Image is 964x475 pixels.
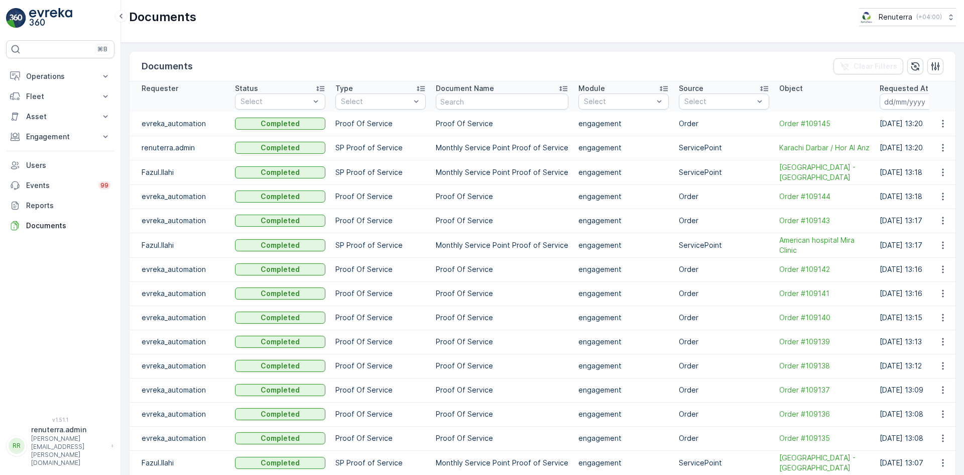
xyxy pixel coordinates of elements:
[335,167,426,177] p: SP Proof of Service
[779,433,870,443] a: Order #109135
[261,143,300,153] p: Completed
[261,385,300,395] p: Completed
[436,216,568,226] p: Proof Of Service
[235,457,325,469] button: Completed
[578,289,669,299] p: engagement
[779,289,870,299] a: Order #109141
[779,162,870,182] span: [GEOGRAPHIC_DATA] - [GEOGRAPHIC_DATA]
[235,408,325,420] button: Completed
[335,264,426,274] p: Proof Of Service
[578,167,669,177] p: engagement
[436,385,568,395] p: Proof Of Service
[679,83,703,93] p: Source
[779,453,870,473] span: [GEOGRAPHIC_DATA] - [GEOGRAPHIC_DATA]
[261,264,300,274] p: Completed
[679,433,769,443] p: Order
[335,409,426,419] p: Proof Of Service
[779,313,870,323] span: Order #109140
[854,61,897,71] p: Clear Filters
[235,288,325,300] button: Completed
[779,337,870,347] span: Order #109139
[436,337,568,347] p: Proof Of Service
[26,91,94,102] p: Fleet
[142,458,225,468] p: Fazul.Ilahi
[142,167,225,177] p: Fazul.Ilahi
[578,143,669,153] p: engagement
[335,216,426,226] p: Proof Of Service
[235,142,325,154] button: Completed
[31,425,106,435] p: renuterra.admin
[916,13,942,21] p: ( +04:00 )
[335,433,426,443] p: Proof Of Service
[679,167,769,177] p: ServicePoint
[684,97,754,107] p: Select
[142,240,225,250] p: Fazul.Ilahi
[26,71,94,81] p: Operations
[779,83,803,93] p: Object
[235,360,325,372] button: Completed
[26,112,94,122] p: Asset
[235,312,325,324] button: Completed
[679,361,769,371] p: Order
[6,216,114,236] a: Documents
[578,119,669,129] p: engagement
[779,119,870,129] a: Order #109145
[261,119,300,129] p: Completed
[142,433,225,443] p: evreka_automation
[578,313,669,323] p: engagement
[779,385,870,395] a: Order #109137
[578,83,605,93] p: Module
[335,458,426,468] p: SP Proof of Service
[779,361,870,371] a: Order #109138
[142,409,225,419] p: evreka_automation
[578,192,669,202] p: engagement
[240,97,310,107] p: Select
[679,313,769,323] p: Order
[879,12,912,22] p: Renuterra
[142,143,225,153] p: renuterra.admin
[779,143,870,153] span: Karachi Darbar / Hor Al Anz
[261,361,300,371] p: Completed
[335,313,426,323] p: Proof Of Service
[6,155,114,175] a: Users
[859,12,875,23] img: Screenshot_2024-07-26_at_13.33.01.png
[142,59,193,73] p: Documents
[779,192,870,202] a: Order #109144
[235,336,325,348] button: Completed
[6,107,114,127] button: Asset
[142,361,225,371] p: evreka_automation
[679,119,769,129] p: Order
[129,9,196,25] p: Documents
[679,216,769,226] p: Order
[142,313,225,323] p: evreka_automation
[26,180,92,191] p: Events
[679,264,769,274] p: Order
[235,83,258,93] p: Status
[779,409,870,419] a: Order #109136
[578,433,669,443] p: engagement
[880,93,948,110] input: dd/mm/yyyy
[859,8,956,26] button: Renuterra(+04:00)
[100,181,108,189] p: 99
[578,361,669,371] p: engagement
[261,192,300,202] p: Completed
[6,8,26,28] img: logo
[261,313,300,323] p: Completed
[335,337,426,347] p: Proof Of Service
[679,385,769,395] p: Order
[436,143,568,153] p: Monthly Service Point Proof of Service
[261,409,300,419] p: Completed
[341,97,410,107] p: Select
[31,435,106,467] p: [PERSON_NAME][EMAIL_ADDRESS][PERSON_NAME][DOMAIN_NAME]
[578,216,669,226] p: engagement
[26,221,110,231] p: Documents
[679,337,769,347] p: Order
[26,201,110,211] p: Reports
[6,417,114,423] span: v 1.51.1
